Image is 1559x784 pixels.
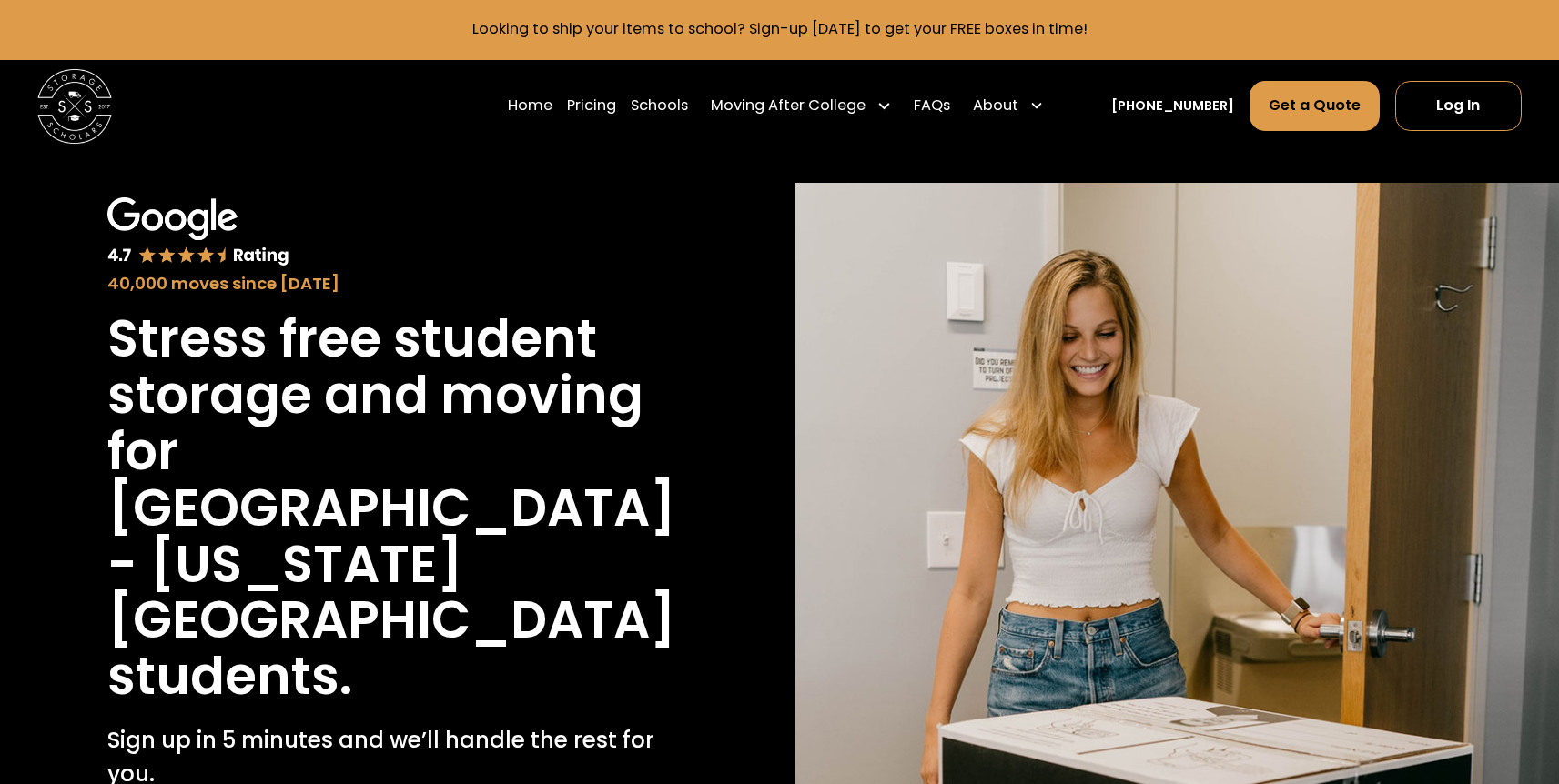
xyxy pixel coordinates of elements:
a: Schools [631,80,688,132]
div: 40,000 moves since [DATE] [107,271,658,297]
img: Storage Scholars main logo [37,69,112,144]
a: Pricing [567,80,616,132]
h1: Stress free student storage and moving for [107,311,658,480]
h1: [GEOGRAPHIC_DATA] - [US_STATE][GEOGRAPHIC_DATA] [107,480,676,649]
a: Home [508,80,552,132]
div: About [973,95,1018,117]
a: [PHONE_NUMBER] [1111,96,1234,116]
a: Looking to ship your items to school? Sign-up [DATE] to get your FREE boxes in time! [472,18,1088,39]
a: FAQs [914,80,950,132]
div: Moving After College [711,95,866,117]
img: Google 4.7 star rating [107,197,290,267]
h1: students. [107,648,352,705]
a: Log In [1395,81,1522,131]
a: Get a Quote [1250,81,1381,131]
